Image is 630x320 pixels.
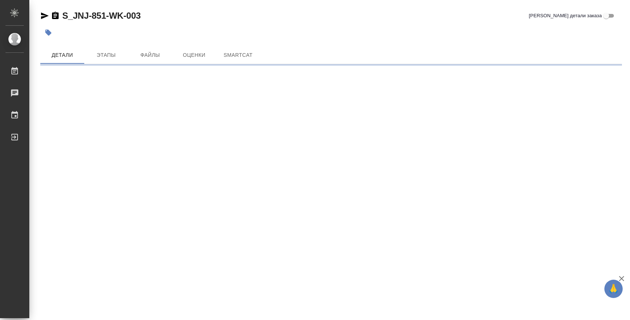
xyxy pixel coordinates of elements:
[45,51,80,60] span: Детали
[604,280,623,298] button: 🙏
[40,11,49,20] button: Скопировать ссылку для ЯМессенджера
[177,51,212,60] span: Оценки
[89,51,124,60] span: Этапы
[51,11,60,20] button: Скопировать ссылку
[40,25,56,41] button: Добавить тэг
[133,51,168,60] span: Файлы
[607,281,620,297] span: 🙏
[220,51,256,60] span: SmartCat
[62,11,141,21] a: S_JNJ-851-WK-003
[529,12,602,19] span: [PERSON_NAME] детали заказа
